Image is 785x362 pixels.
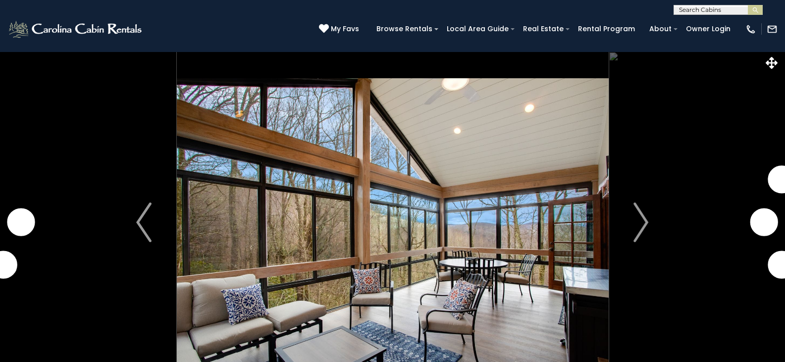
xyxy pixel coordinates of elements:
[573,21,640,37] a: Rental Program
[136,203,151,242] img: arrow
[633,203,648,242] img: arrow
[644,21,677,37] a: About
[442,21,514,37] a: Local Area Guide
[767,24,778,35] img: mail-regular-white.png
[518,21,569,37] a: Real Estate
[331,24,359,34] span: My Favs
[7,19,145,39] img: White-1-2.png
[745,24,756,35] img: phone-regular-white.png
[319,24,362,35] a: My Favs
[681,21,735,37] a: Owner Login
[371,21,437,37] a: Browse Rentals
